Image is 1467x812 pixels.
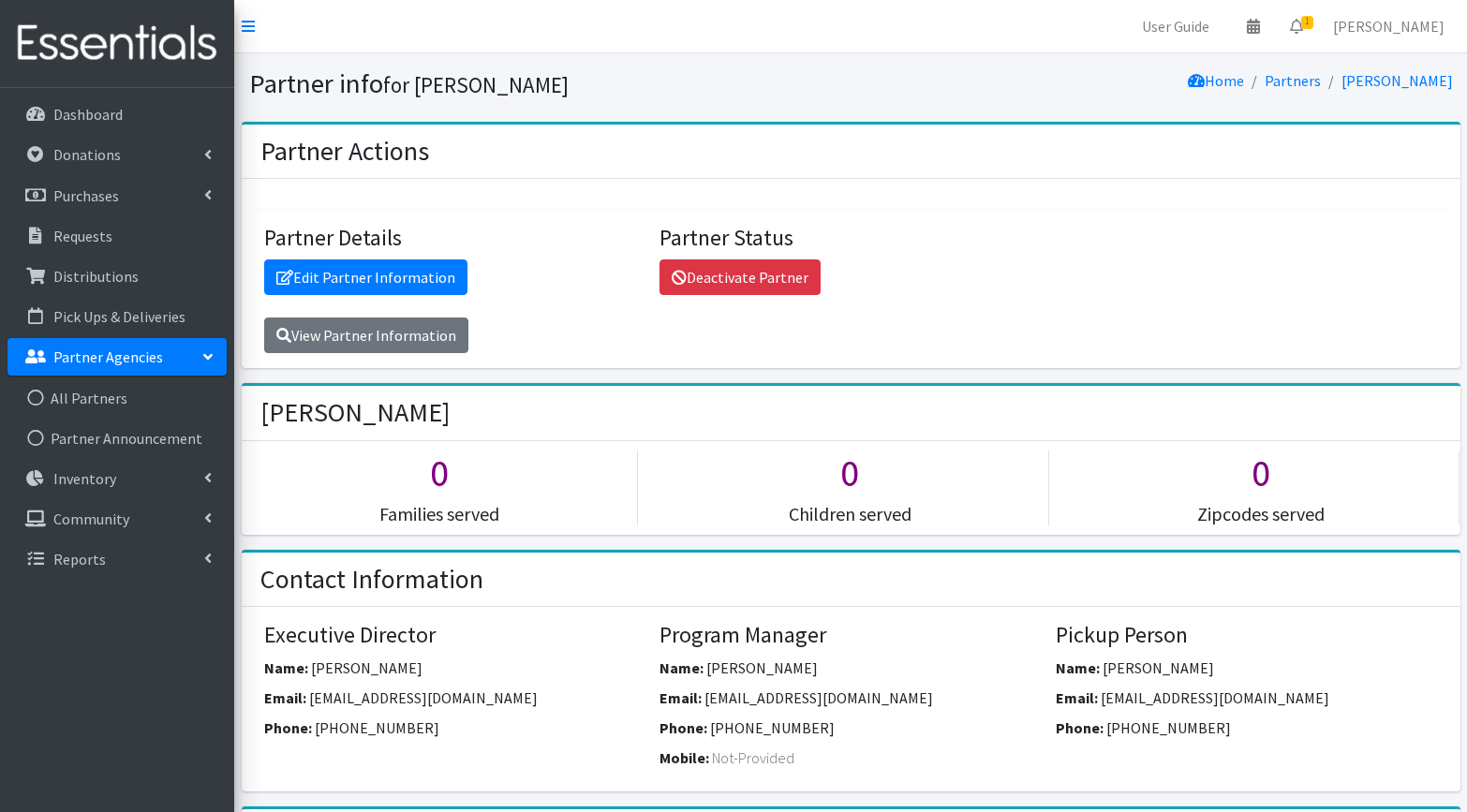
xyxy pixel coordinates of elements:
h5: Families served [242,503,638,525]
a: Partner Announcement [7,420,227,457]
h5: Children served [652,503,1048,525]
label: Email: [659,687,702,709]
a: All Partners [7,379,227,417]
label: Email: [1056,687,1098,709]
a: Purchases [7,177,227,214]
span: [PERSON_NAME] [311,658,422,677]
small: for [PERSON_NAME] [383,71,569,98]
a: 1 [1275,7,1318,45]
h4: Executive Director [264,622,646,649]
p: Reports [53,550,106,568]
a: Reports [7,540,227,578]
h4: Partner Details [264,225,646,252]
h1: 0 [1063,450,1460,495]
label: Phone: [1056,716,1104,739]
p: Dashboard [53,105,123,124]
h2: Partner Actions [260,136,429,168]
img: HumanEssentials [7,12,227,75]
span: [PHONE_NUMBER] [710,718,835,737]
label: Mobile: [659,746,709,769]
h1: 0 [652,450,1048,495]
span: 1 [1301,16,1313,29]
label: Name: [659,657,704,679]
p: Distributions [53,267,139,286]
a: View Partner Information [264,317,468,353]
a: Dashboard [7,96,227,133]
a: [PERSON_NAME] [1318,7,1460,45]
span: [PHONE_NUMBER] [315,718,439,737]
h2: [PERSON_NAME] [260,397,450,429]
p: Requests [53,227,112,245]
a: Requests [7,217,227,255]
a: Partners [1265,71,1321,90]
label: Name: [264,657,308,679]
label: Name: [1056,657,1100,679]
a: Pick Ups & Deliveries [7,298,227,335]
p: Inventory [53,469,116,488]
a: Community [7,500,227,538]
span: [PERSON_NAME] [1103,658,1214,677]
h4: Program Manager [659,622,1042,649]
h5: Zipcodes served [1063,503,1460,525]
p: Purchases [53,186,119,205]
a: [PERSON_NAME] [1341,71,1453,90]
h1: Partner info [249,67,844,100]
a: Deactivate Partner [659,259,821,295]
p: Donations [53,145,121,164]
span: [EMAIL_ADDRESS][DOMAIN_NAME] [704,688,933,707]
span: Not-Provided [712,748,794,767]
label: Email: [264,687,306,709]
a: Partner Agencies [7,338,227,376]
h4: Partner Status [659,225,1042,252]
p: Partner Agencies [53,347,163,366]
span: [EMAIL_ADDRESS][DOMAIN_NAME] [309,688,538,707]
span: [EMAIL_ADDRESS][DOMAIN_NAME] [1101,688,1329,707]
p: Community [53,509,129,528]
a: Donations [7,136,227,173]
label: Phone: [264,716,312,739]
p: Pick Ups & Deliveries [53,307,185,326]
h1: 0 [242,450,638,495]
label: Phone: [659,716,707,739]
h4: Pickup Person [1056,622,1438,649]
a: Distributions [7,258,227,295]
a: Inventory [7,460,227,497]
span: [PERSON_NAME] [706,658,818,677]
span: [PHONE_NUMBER] [1106,718,1231,737]
a: Home [1188,71,1244,90]
a: User Guide [1127,7,1224,45]
h2: Contact Information [260,564,483,596]
a: Edit Partner Information [264,259,467,295]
